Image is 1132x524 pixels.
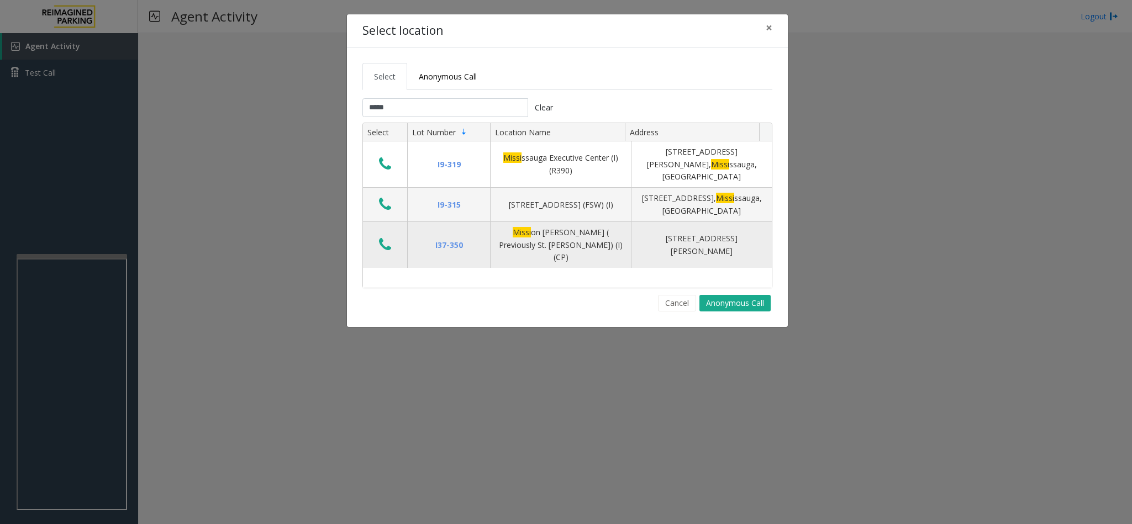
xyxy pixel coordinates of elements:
span: Missi [513,227,531,237]
span: Sortable [460,128,468,136]
th: Select [363,123,407,142]
span: Missi [711,159,729,170]
h4: Select location [362,22,443,40]
button: Clear [528,98,559,117]
button: Cancel [658,295,696,311]
div: I9-319 [414,158,483,171]
span: Location Name [495,127,551,137]
button: Close [758,14,780,41]
span: Address [630,127,659,137]
ul: Tabs [362,63,772,90]
div: ssauga Executive Center (I) (R390) [497,152,624,177]
div: I37-350 [414,239,483,251]
div: [STREET_ADDRESS] (FSW) (I) [497,199,624,211]
div: [STREET_ADDRESS][PERSON_NAME] [638,232,765,257]
span: Anonymous Call [419,71,477,82]
span: Missi [503,152,522,163]
span: × [766,20,772,35]
span: Lot Number [412,127,456,137]
span: Select [374,71,396,82]
div: Data table [363,123,772,288]
div: I9-315 [414,199,483,211]
div: on [PERSON_NAME] ( Previously St. [PERSON_NAME]) (I) (CP) [497,226,624,263]
span: Missi [716,193,734,203]
button: Anonymous Call [699,295,771,311]
div: [STREET_ADDRESS][PERSON_NAME], ssauga, [GEOGRAPHIC_DATA] [638,146,765,183]
div: [STREET_ADDRESS], ssauga, [GEOGRAPHIC_DATA] [638,192,765,217]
